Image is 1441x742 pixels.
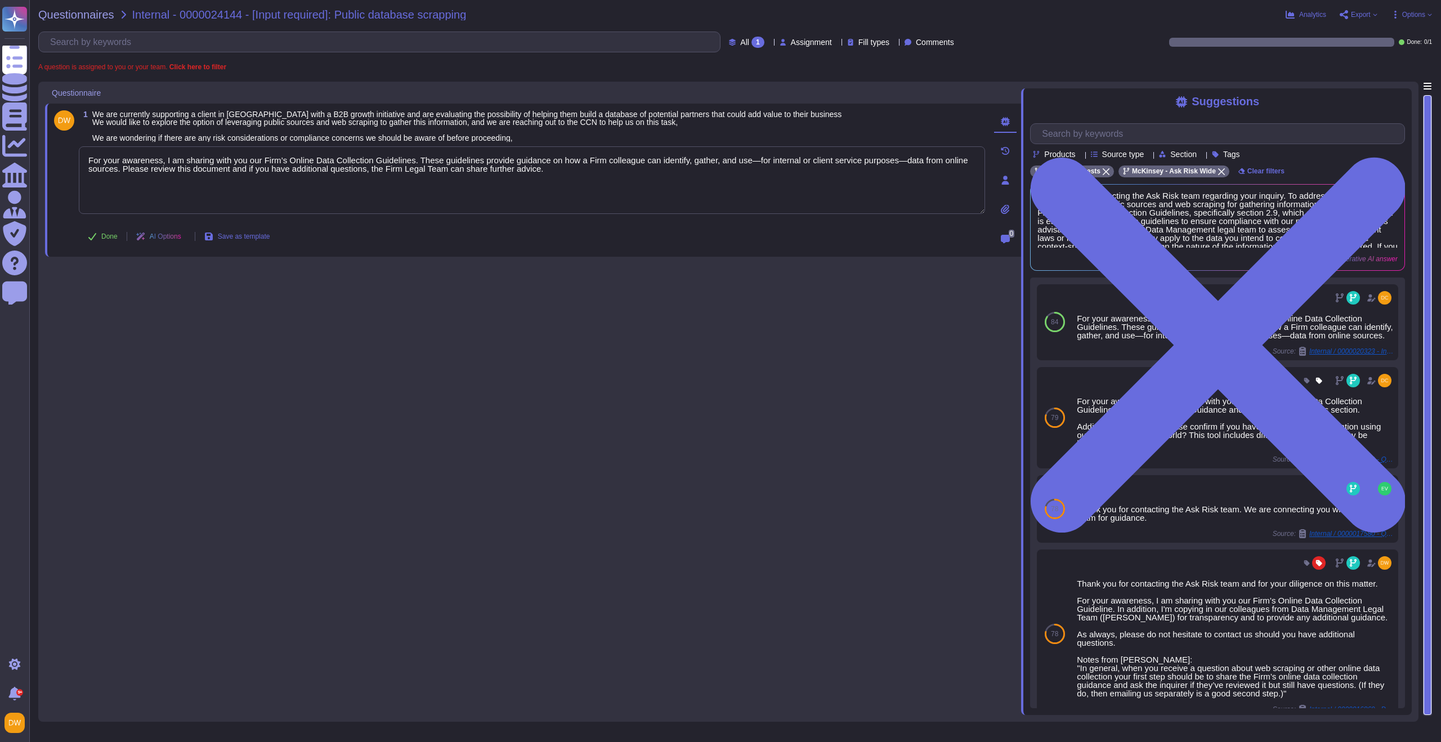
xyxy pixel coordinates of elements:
div: 9+ [16,689,23,696]
img: user [1378,291,1391,305]
img: user [1378,482,1391,495]
div: Thank you for contacting the Ask Risk team and for your diligence on this matter. For your awaren... [1077,579,1394,698]
span: 0 / 1 [1424,39,1432,45]
textarea: For your awareness, I am sharing with you our Firm’s Online Data Collection Guidelines. These gui... [79,146,985,214]
span: Questionnaire [52,89,101,97]
span: 1 [79,110,88,118]
span: Source: [1273,705,1394,714]
span: Fill types [858,38,889,46]
span: Analytics [1299,11,1326,18]
span: 78 [1051,631,1058,637]
b: Click here to filter [167,63,226,71]
span: Done: [1407,39,1422,45]
img: user [5,713,25,733]
span: Assignment [791,38,832,46]
span: Save as template [218,233,270,240]
span: Export [1351,11,1371,18]
span: A question is assigned to you or your team. [38,64,226,70]
span: Internal / 0000016869 - Downloading govt website publications before website goes dark [1309,706,1394,713]
input: Search by keywords [1036,124,1404,144]
span: 78 [1051,506,1058,512]
img: user [1378,556,1391,570]
span: Options [1402,11,1425,18]
span: AI Options [150,233,181,240]
span: We are currently supporting a client in [GEOGRAPHIC_DATA] with a B2B growth initiative and are ev... [92,110,842,142]
button: Analytics [1286,10,1326,19]
button: Done [79,225,127,248]
span: 79 [1051,414,1058,421]
input: Search by keywords [44,32,720,52]
button: user [2,710,33,735]
img: user [1378,374,1391,387]
img: user [54,110,74,131]
span: Internal - 0000024144 - [Input required]: Public database scrapping [132,9,467,20]
button: Save as template [195,225,279,248]
div: 1 [751,37,764,48]
span: Done [101,233,118,240]
span: 84 [1051,319,1058,325]
span: Comments [916,38,954,46]
span: 0 [1009,230,1015,238]
span: Questionnaires [38,9,114,20]
span: All [740,38,749,46]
